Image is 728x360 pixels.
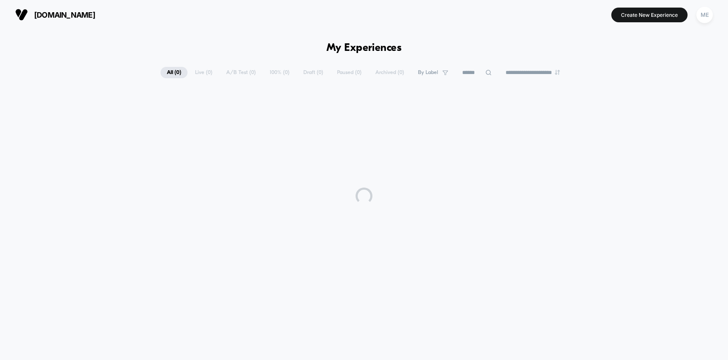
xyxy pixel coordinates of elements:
img: Visually logo [15,8,28,21]
span: By Label [418,69,438,76]
div: ME [696,7,713,23]
span: All ( 0 ) [161,67,187,78]
img: end [555,70,560,75]
button: ME [694,6,715,24]
span: [DOMAIN_NAME] [34,11,95,19]
button: Create New Experience [611,8,688,22]
h1: My Experiences [327,42,402,54]
button: [DOMAIN_NAME] [13,8,98,21]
